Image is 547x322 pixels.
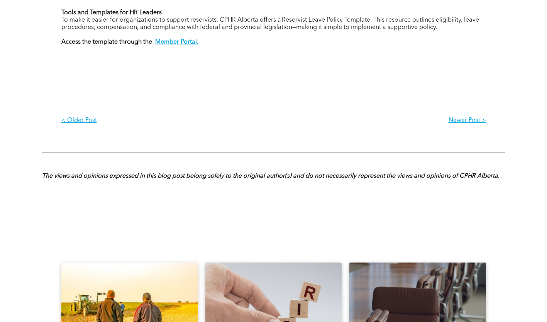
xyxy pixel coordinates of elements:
a: Newer Post > [274,111,486,130]
p: Newer Post > [274,117,486,124]
strong: The views and opinions expressed in this blog post belong solely to the original author(s) and do... [42,173,500,179]
p: < Older Post [61,117,274,124]
a: < Older Post [61,111,274,130]
a: Member Portal. [155,39,198,45]
strong: Tools and Templates for HR Leaders [61,10,162,16]
span: To make it easier for organizations to support reservists, CPHR Alberta offers a Reservist Leave ... [61,17,479,31]
strong: Access the template through the [61,39,152,45]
